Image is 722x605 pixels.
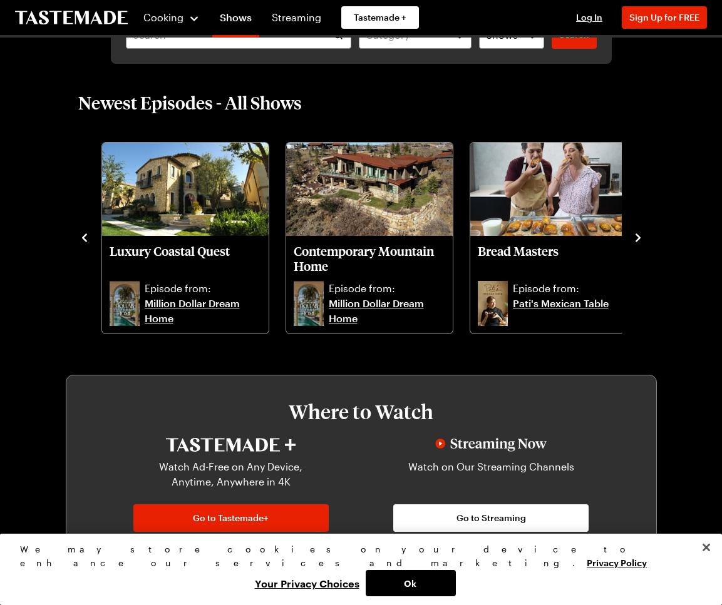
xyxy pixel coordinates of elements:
[478,243,629,273] p: Bread Masters
[435,438,547,452] img: Streaming
[143,11,183,23] span: Cooking
[141,459,321,489] p: Watch Ad-Free on Any Device, Anytime, Anywhere in 4K
[456,512,526,524] span: Go to Streaming
[286,143,453,334] div: Contemporary Mountain Home
[478,243,629,278] a: Bread Masters
[249,570,366,596] button: Your Privacy Choices
[470,143,637,236] img: Bread Masters
[110,243,261,273] p: Luxury Coastal Quest
[145,296,261,326] a: Million Dollar Dream Home
[101,139,285,335] div: 8 / 10
[166,438,296,452] img: Tastemade+
[622,6,707,29] button: Sign Up for FREE
[576,12,602,23] span: Log In
[286,143,453,236] img: Contemporary Mountain Home
[470,143,637,334] div: Bread Masters
[393,504,589,532] a: Go to Streaming
[294,243,445,278] a: Contemporary Mountain Home
[78,91,302,114] h2: Newest Episodes - All Shows
[20,542,691,570] div: We may store cookies on your device to enhance our services and marketing.
[693,534,720,561] button: Close
[78,230,91,245] button: navigate to previous item
[632,230,644,245] button: navigate to next item
[193,512,269,524] span: Go to Tastemade+
[104,400,619,423] h3: Where to Watch
[110,243,261,278] a: Luxury Coastal Quest
[212,3,259,38] a: Shows
[513,281,629,296] p: Episode from:
[329,296,445,326] a: Million Dollar Dream Home
[329,281,445,296] p: Episode from:
[341,6,419,29] a: Tastemade +
[285,139,469,335] div: 9 / 10
[143,3,200,33] button: Cooking
[366,570,456,596] button: Ok
[564,11,614,24] button: Log In
[513,296,629,326] a: Pati's Mexican Table
[469,139,653,335] div: 10 / 10
[145,281,261,296] p: Episode from:
[102,143,269,334] div: Luxury Coastal Quest
[587,556,647,568] a: More information about your privacy, opens in a new tab
[401,459,581,489] p: Watch on Our Streaming Channels
[294,243,445,273] p: Contemporary Mountain Home
[629,12,699,23] span: Sign Up for FREE
[133,504,329,532] a: Go to Tastemade+
[354,11,406,24] span: Tastemade +
[102,143,269,236] img: Luxury Coastal Quest
[15,11,128,25] a: To Tastemade Home Page
[20,542,691,596] div: Privacy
